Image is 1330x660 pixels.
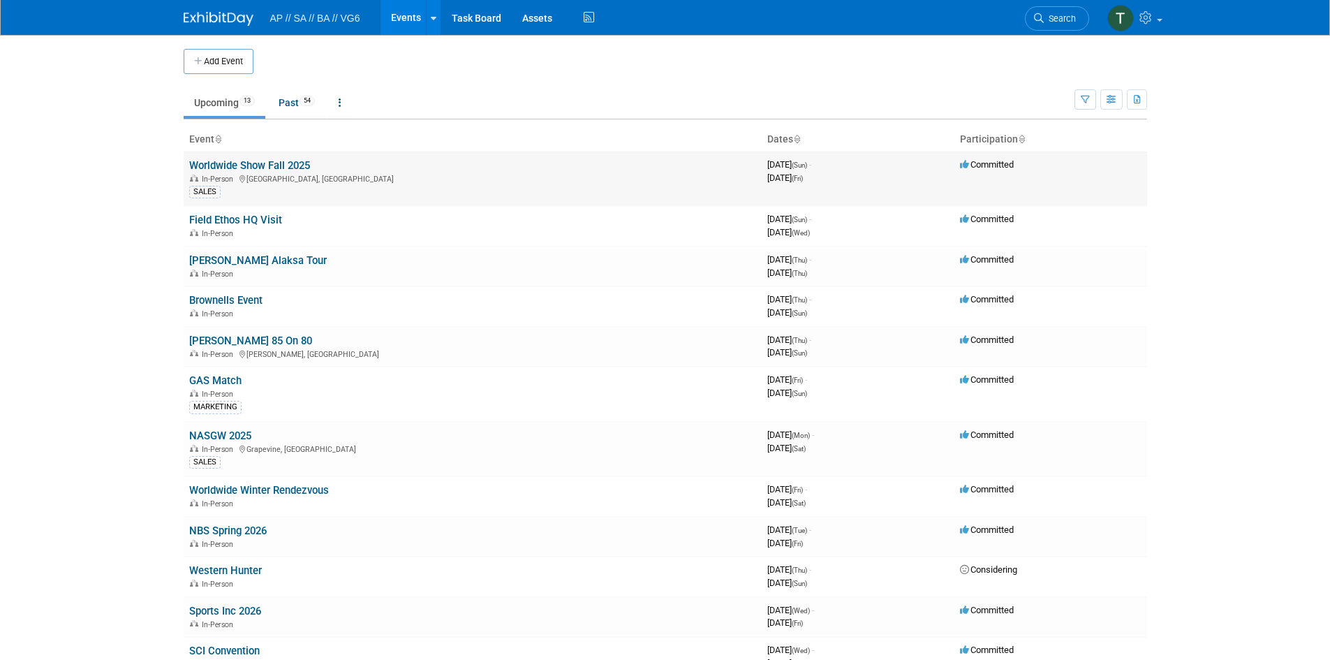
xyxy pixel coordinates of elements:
[300,96,315,106] span: 54
[812,430,814,440] span: -
[809,214,811,224] span: -
[190,390,198,397] img: In-Person Event
[189,335,312,347] a: [PERSON_NAME] 85 On 80
[767,267,807,278] span: [DATE]
[189,401,242,413] div: MARKETING
[189,645,260,657] a: SCI Convention
[202,620,237,629] span: In-Person
[189,456,221,469] div: SALES
[767,173,803,183] span: [DATE]
[960,525,1014,535] span: Committed
[792,619,803,627] span: (Fri)
[792,540,803,548] span: (Fri)
[190,350,198,357] img: In-Person Event
[202,580,237,589] span: In-Person
[792,175,803,182] span: (Fri)
[960,159,1014,170] span: Committed
[239,96,255,106] span: 13
[793,133,800,145] a: Sort by Start Date
[792,309,807,317] span: (Sun)
[960,374,1014,385] span: Committed
[792,270,807,277] span: (Thu)
[809,254,811,265] span: -
[767,443,806,453] span: [DATE]
[184,128,762,152] th: Event
[792,566,807,574] span: (Thu)
[792,216,807,223] span: (Sun)
[190,175,198,182] img: In-Person Event
[767,605,814,615] span: [DATE]
[189,214,282,226] a: Field Ethos HQ Visit
[189,430,251,442] a: NASGW 2025
[792,256,807,264] span: (Thu)
[202,175,237,184] span: In-Person
[202,350,237,359] span: In-Person
[792,647,810,654] span: (Wed)
[792,337,807,344] span: (Thu)
[767,497,806,508] span: [DATE]
[812,645,814,655] span: -
[189,186,221,198] div: SALES
[189,443,756,454] div: Grapevine, [GEOGRAPHIC_DATA]
[809,564,811,575] span: -
[767,335,811,345] span: [DATE]
[960,254,1014,265] span: Committed
[767,374,807,385] span: [DATE]
[1044,13,1076,24] span: Search
[190,620,198,627] img: In-Person Event
[189,254,327,267] a: [PERSON_NAME] Alaksa Tour
[792,432,810,439] span: (Mon)
[792,445,806,453] span: (Sat)
[809,525,811,535] span: -
[809,294,811,305] span: -
[189,159,310,172] a: Worldwide Show Fall 2025
[202,309,237,318] span: In-Person
[190,540,198,547] img: In-Person Event
[1018,133,1025,145] a: Sort by Participation Type
[805,484,807,494] span: -
[189,294,263,307] a: Brownells Event
[184,49,253,74] button: Add Event
[189,525,267,537] a: NBS Spring 2026
[960,484,1014,494] span: Committed
[189,374,242,387] a: GAS Match
[792,527,807,534] span: (Tue)
[960,335,1014,345] span: Committed
[268,89,325,116] a: Past54
[792,229,810,237] span: (Wed)
[767,294,811,305] span: [DATE]
[792,349,807,357] span: (Sun)
[767,254,811,265] span: [DATE]
[960,645,1014,655] span: Committed
[767,645,814,655] span: [DATE]
[767,525,811,535] span: [DATE]
[190,580,198,587] img: In-Person Event
[202,540,237,549] span: In-Person
[960,214,1014,224] span: Committed
[960,564,1017,575] span: Considering
[767,484,807,494] span: [DATE]
[792,607,810,615] span: (Wed)
[792,296,807,304] span: (Thu)
[960,294,1014,305] span: Committed
[1025,6,1089,31] a: Search
[762,128,954,152] th: Dates
[767,617,803,628] span: [DATE]
[792,499,806,507] span: (Sat)
[767,564,811,575] span: [DATE]
[792,390,807,397] span: (Sun)
[767,159,811,170] span: [DATE]
[954,128,1147,152] th: Participation
[767,307,807,318] span: [DATE]
[190,445,198,452] img: In-Person Event
[767,538,803,548] span: [DATE]
[792,161,807,169] span: (Sun)
[190,309,198,316] img: In-Person Event
[809,335,811,345] span: -
[767,347,807,358] span: [DATE]
[190,499,198,506] img: In-Person Event
[189,564,262,577] a: Western Hunter
[812,605,814,615] span: -
[202,270,237,279] span: In-Person
[767,578,807,588] span: [DATE]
